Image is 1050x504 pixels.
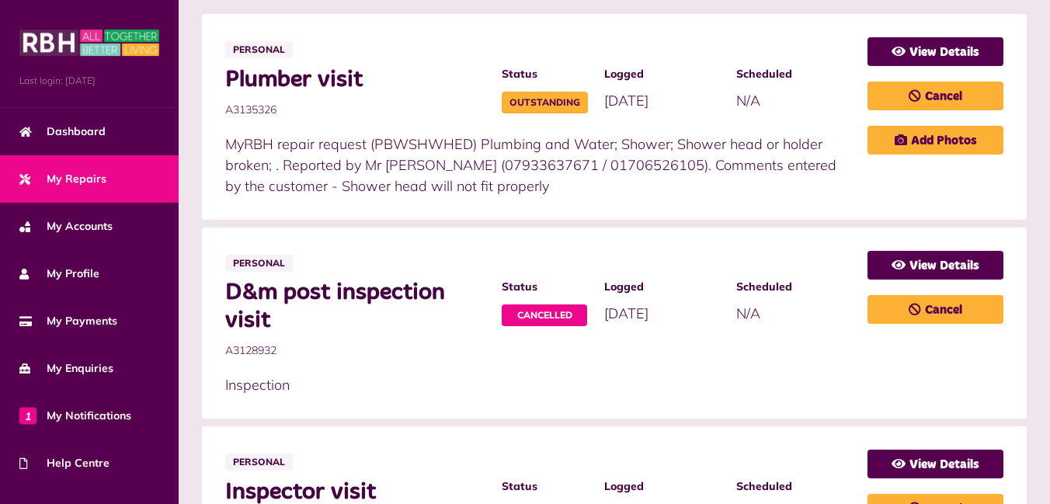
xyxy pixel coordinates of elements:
[19,407,37,424] span: 1
[867,450,1003,478] a: View Details
[604,478,720,495] span: Logged
[604,279,720,295] span: Logged
[502,478,589,495] span: Status
[225,134,852,196] p: MyRBH repair request (PBWSHWHED) Plumbing and Water; Shower; Shower head or holder broken; . Repo...
[502,279,589,295] span: Status
[867,295,1003,324] a: Cancel
[19,313,117,329] span: My Payments
[867,251,1003,280] a: View Details
[225,279,486,335] span: D&m post inspection visit
[736,279,852,295] span: Scheduled
[502,66,589,82] span: Status
[736,92,760,109] span: N/A
[604,304,648,322] span: [DATE]
[604,66,720,82] span: Logged
[736,66,852,82] span: Scheduled
[225,255,293,272] span: Personal
[867,37,1003,66] a: View Details
[225,342,486,359] span: A3128932
[225,102,486,118] span: A3135326
[736,478,852,495] span: Scheduled
[225,374,852,395] p: Inspection
[19,360,113,377] span: My Enquiries
[867,126,1003,155] a: Add Photos
[502,304,587,326] span: Cancelled
[502,92,588,113] span: Outstanding
[225,454,293,471] span: Personal
[19,74,159,88] span: Last login: [DATE]
[19,408,131,424] span: My Notifications
[736,304,760,322] span: N/A
[19,123,106,140] span: Dashboard
[19,455,110,471] span: Help Centre
[604,92,648,109] span: [DATE]
[19,218,113,235] span: My Accounts
[225,66,486,94] span: Plumber visit
[19,171,106,187] span: My Repairs
[19,266,99,282] span: My Profile
[867,82,1003,110] a: Cancel
[225,41,293,58] span: Personal
[19,27,159,58] img: MyRBH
